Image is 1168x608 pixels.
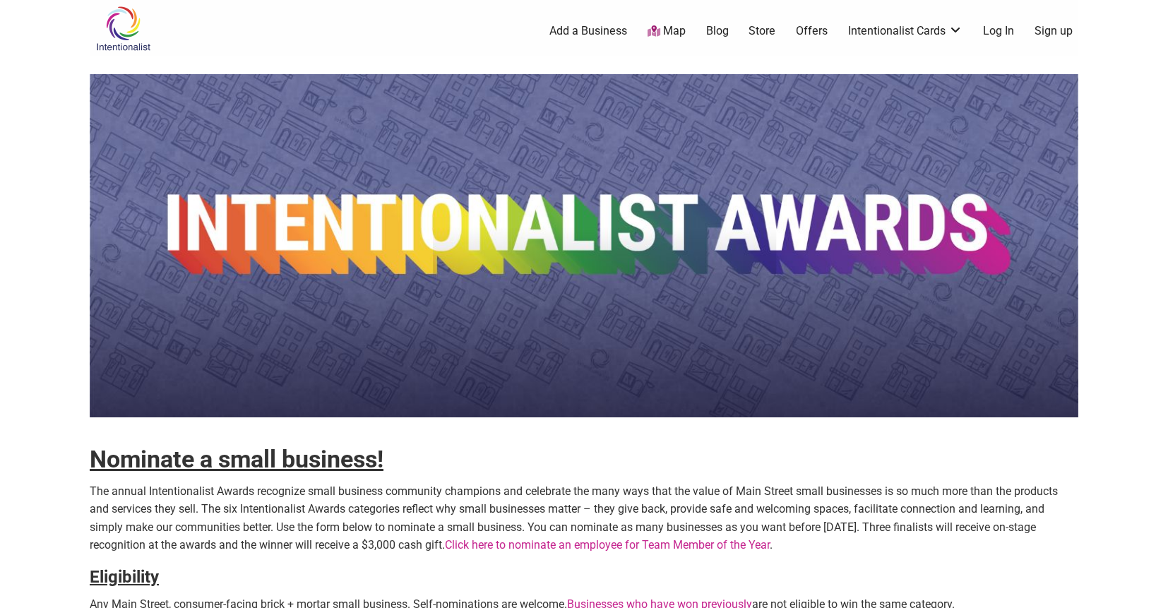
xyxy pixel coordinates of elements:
strong: Eligibility [90,567,159,587]
a: Sign up [1035,23,1073,39]
a: Map [648,23,686,40]
a: Blog [706,23,729,39]
a: Intentionalist Cards [848,23,963,39]
a: Offers [796,23,828,39]
img: Intentionalist [90,6,157,52]
a: Store [749,23,775,39]
a: Add a Business [549,23,627,39]
a: Click here to nominate an employee for Team Member of the Year [445,538,770,552]
p: The annual Intentionalist Awards recognize small business community champions and celebrate the m... [90,482,1078,554]
strong: Nominate a small business! [90,445,383,473]
a: Log In [983,23,1014,39]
